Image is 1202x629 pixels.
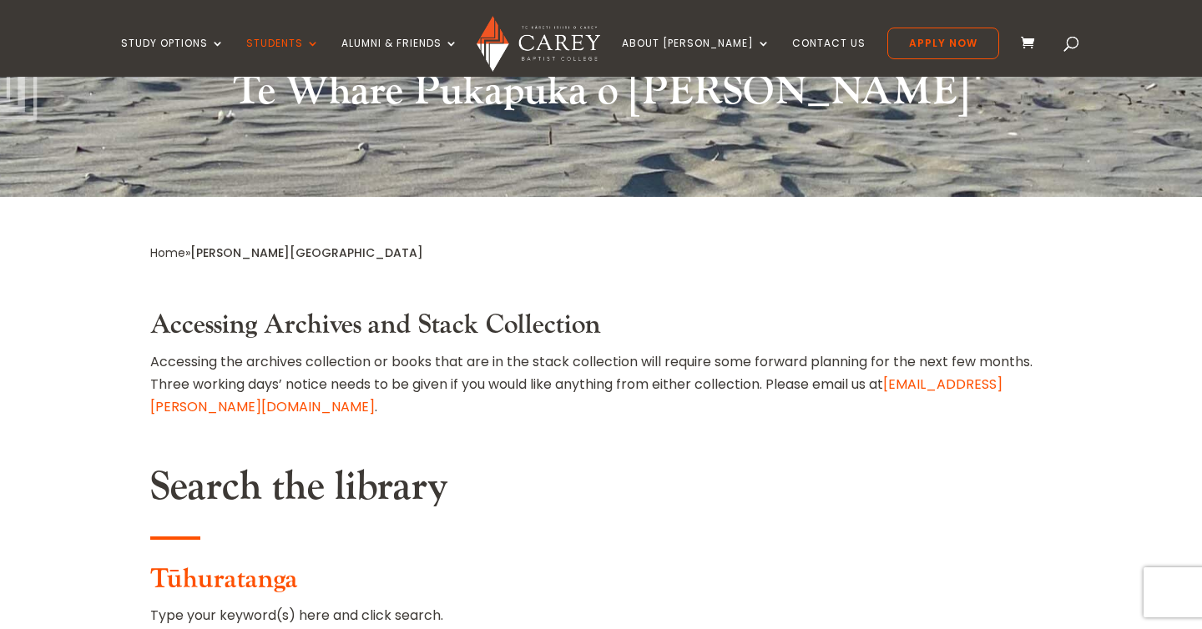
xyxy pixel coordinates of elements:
a: Students [246,38,320,77]
img: Carey Baptist College [477,16,599,72]
span: » [150,244,423,261]
a: Study Options [121,38,225,77]
a: Alumni & Friends [341,38,458,77]
a: Contact Us [792,38,866,77]
a: About [PERSON_NAME] [622,38,770,77]
a: Apply Now [887,28,999,59]
p: Accessing the archives collection or books that are in the stack collection will require some for... [150,350,1052,419]
span: [PERSON_NAME][GEOGRAPHIC_DATA] [190,244,423,261]
h2: Te Whare Pukapuka o [PERSON_NAME] [150,68,1052,124]
h3: Accessing Archives and Stack Collection [150,309,1052,350]
h2: Search the library [150,463,1052,520]
h3: Tūhuratanga [150,564,1052,604]
a: Home [150,244,185,261]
